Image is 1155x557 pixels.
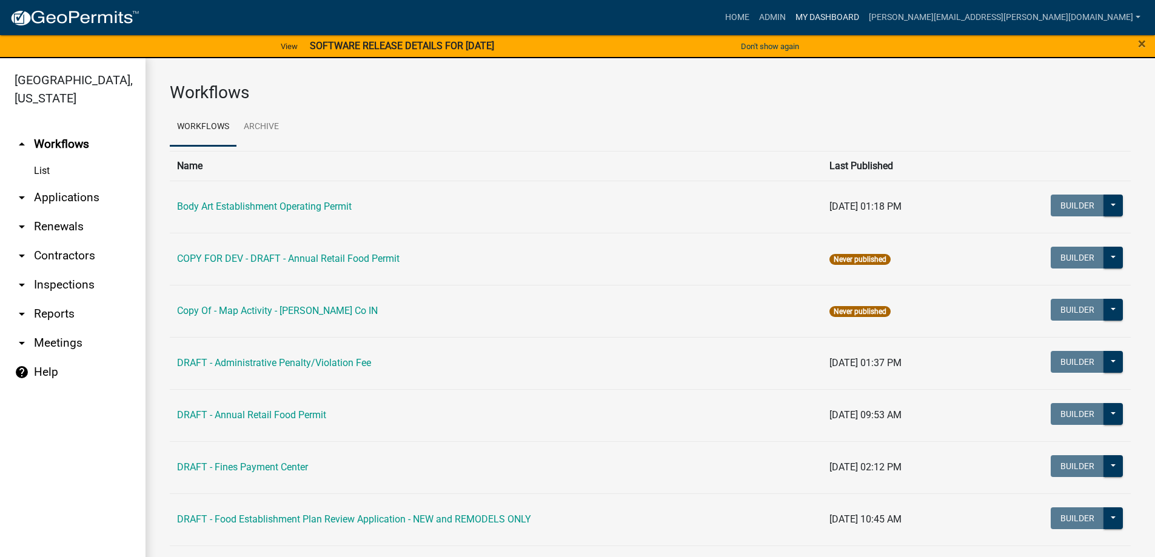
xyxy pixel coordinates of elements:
span: [DATE] 01:18 PM [829,201,902,212]
button: Builder [1051,351,1104,373]
a: COPY FOR DEV - DRAFT - Annual Retail Food Permit [177,253,400,264]
button: Builder [1051,455,1104,477]
i: arrow_drop_down [15,307,29,321]
span: [DATE] 09:53 AM [829,409,902,421]
a: Copy Of - Map Activity - [PERSON_NAME] Co IN [177,305,378,316]
span: Never published [829,306,891,317]
button: Builder [1051,247,1104,268]
i: help [15,365,29,379]
a: DRAFT - Fines Payment Center [177,461,308,473]
button: Builder [1051,507,1104,529]
h3: Workflows [170,82,1131,103]
a: My Dashboard [791,6,864,29]
a: [PERSON_NAME][EMAIL_ADDRESS][PERSON_NAME][DOMAIN_NAME] [864,6,1145,29]
a: Body Art Establishment Operating Permit [177,201,352,212]
i: arrow_drop_down [15,248,29,263]
i: arrow_drop_down [15,278,29,292]
button: Builder [1051,299,1104,321]
span: [DATE] 10:45 AM [829,513,902,525]
span: [DATE] 01:37 PM [829,357,902,369]
a: DRAFT - Administrative Penalty/Violation Fee [177,357,371,369]
a: DRAFT - Annual Retail Food Permit [177,409,326,421]
i: arrow_drop_down [15,219,29,234]
span: [DATE] 02:12 PM [829,461,902,473]
span: × [1138,35,1146,52]
a: DRAFT - Food Establishment Plan Review Application - NEW and REMODELS ONLY [177,513,531,525]
button: Close [1138,36,1146,51]
button: Builder [1051,403,1104,425]
strong: SOFTWARE RELEASE DETAILS FOR [DATE] [310,40,494,52]
span: Never published [829,254,891,265]
a: View [276,36,303,56]
i: arrow_drop_down [15,336,29,350]
a: Archive [236,108,286,147]
i: arrow_drop_down [15,190,29,205]
button: Don't show again [736,36,804,56]
button: Builder [1051,195,1104,216]
i: arrow_drop_up [15,137,29,152]
a: Admin [754,6,791,29]
th: Last Published [822,151,976,181]
a: Workflows [170,108,236,147]
a: Home [720,6,754,29]
th: Name [170,151,822,181]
